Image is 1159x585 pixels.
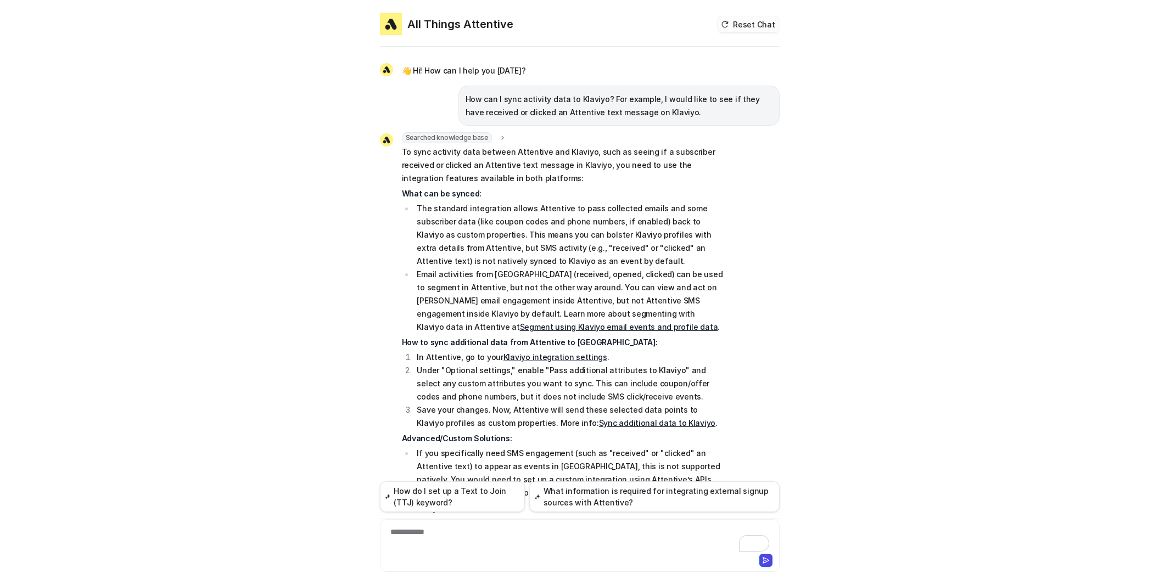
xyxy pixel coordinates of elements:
[414,364,723,403] li: Under "Optional settings," enable "Pass additional attributes to Klaviyo" and select any custom a...
[402,145,723,185] p: To sync activity data between Attentive and Klaviyo, such as seeing if a subscriber received or c...
[380,63,393,76] img: Widget
[402,434,512,443] strong: Advanced/Custom Solutions:
[380,133,393,147] img: Widget
[599,418,715,428] a: Sync additional data to Klaviyo
[414,351,723,364] li: In Attentive, go to your .
[529,481,780,512] button: What information is required for integrating external signup sources with Attentive?
[414,202,723,268] li: The standard integration allows Attentive to pass collected emails and some subscriber data (like...
[414,447,723,499] li: If you specifically need SMS engagement (such as "received" or "clicked" an Attentive text) to ap...
[718,16,779,32] button: Reset Chat
[402,189,482,198] strong: What can be synced:
[407,16,513,32] h2: All Things Attentive
[520,322,718,331] a: Segment using Klaviyo email events and profile data
[402,337,658,347] strong: How to sync additional data from Attentive to [GEOGRAPHIC_DATA]:
[466,93,772,119] p: How can I sync activity data to Klaviyo? For example, I would like to see if they have received o...
[414,268,723,334] li: Email activities from [GEOGRAPHIC_DATA] (received, opened, clicked) can be used to segment in Att...
[383,526,777,552] div: To enrich screen reader interactions, please activate Accessibility in Grammarly extension settings
[380,481,525,512] button: How do I set up a Text to Join (TTJ) keyword?
[402,64,526,77] p: 👋 Hi! How can I help you [DATE]?
[402,132,492,143] span: Searched knowledge base
[380,13,402,35] img: Widget
[414,403,723,430] li: Save your changes. Now, Attentive will send these selected data points to Klaviyo profiles as cus...
[503,352,607,362] a: Klaviyo integration settings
